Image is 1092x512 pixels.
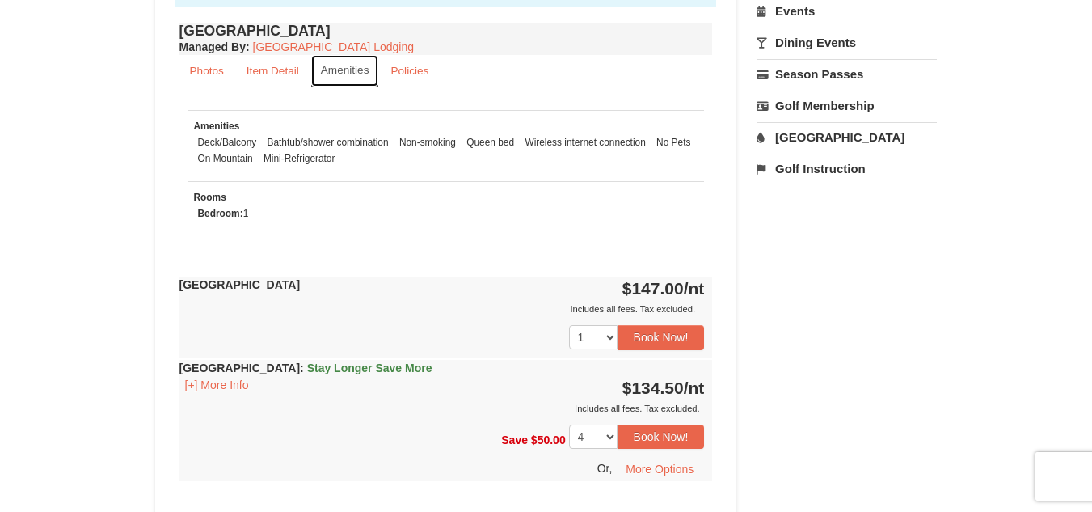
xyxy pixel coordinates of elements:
a: Dining Events [757,28,937,57]
li: Non-smoking [395,134,460,150]
small: Item Detail [247,65,299,77]
a: Season Passes [757,59,937,89]
span: Save [501,433,528,446]
li: 1 [194,205,253,222]
li: Wireless internet connection [521,134,649,150]
a: Golf Membership [757,91,937,121]
h4: [GEOGRAPHIC_DATA] [179,23,713,39]
li: Deck/Balcony [194,134,261,150]
a: Policies [380,55,439,87]
li: On Mountain [194,150,257,167]
span: : [300,362,304,374]
span: Stay Longer Save More [307,362,432,374]
small: Policies [390,65,428,77]
button: Book Now! [618,325,705,349]
li: Bathtub/shower combination [264,134,393,150]
li: No Pets [652,134,694,150]
div: Includes all fees. Tax excluded. [179,400,705,417]
span: Or, [597,462,613,475]
small: Amenities [194,121,240,132]
small: Photos [190,65,224,77]
a: Photos [179,55,234,87]
li: Queen bed [462,134,518,150]
a: Item Detail [236,55,310,87]
small: Amenities [321,64,369,76]
a: [GEOGRAPHIC_DATA] [757,122,937,152]
div: Includes all fees. Tax excluded. [179,301,705,317]
button: [+] More Info [179,376,255,394]
span: $50.00 [531,433,566,446]
strong: Bedroom: [198,208,243,219]
small: Rooms [194,192,226,203]
span: /nt [684,279,705,298]
a: [GEOGRAPHIC_DATA] Lodging [253,40,414,53]
a: Amenities [311,55,379,87]
li: Mini-Refrigerator [259,150,339,167]
button: More Options [615,457,704,481]
strong: [GEOGRAPHIC_DATA] [179,362,432,374]
button: Book Now! [618,425,705,449]
strong: $147.00 [622,279,705,298]
a: Golf Instruction [757,154,937,184]
strong: : [179,40,250,53]
span: /nt [684,379,705,397]
strong: [GEOGRAPHIC_DATA] [179,278,301,291]
span: Managed By [179,40,246,53]
span: $134.50 [622,379,684,397]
